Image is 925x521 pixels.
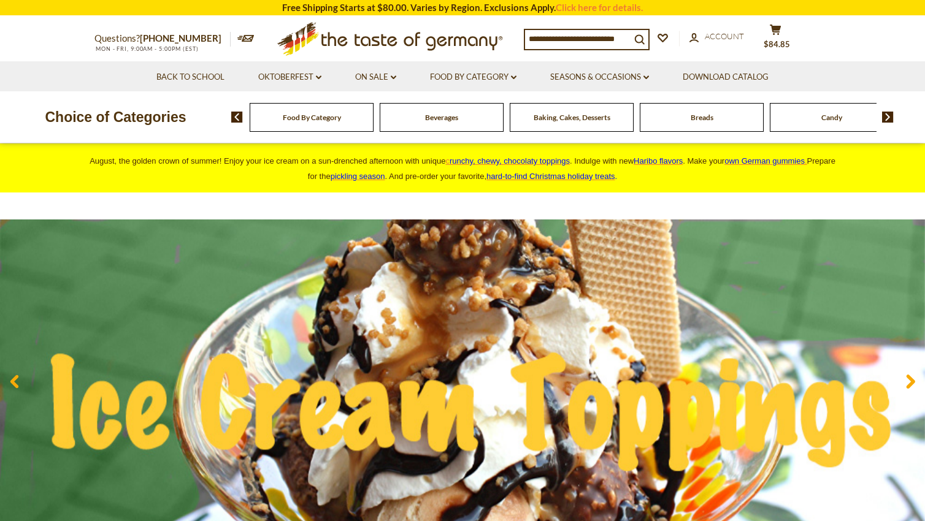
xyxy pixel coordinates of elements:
[764,39,790,49] span: $84.85
[90,156,835,181] span: August, the golden crown of summer! Enjoy your ice cream on a sun-drenched afternoon with unique ...
[683,70,769,84] a: Download Catalog
[882,112,894,123] img: next arrow
[550,70,649,84] a: Seasons & Occasions
[689,30,744,44] a: Account
[94,31,231,47] p: Questions?
[691,113,713,122] a: Breads
[425,113,458,122] a: Beverages
[231,112,243,123] img: previous arrow
[355,70,396,84] a: On Sale
[140,32,221,44] a: [PHONE_NUMBER]
[724,156,807,165] a: own German gummies.
[445,156,570,165] a: crunchy, chewy, chocolaty toppings
[556,2,643,13] a: Click here for details.
[283,113,341,122] a: Food By Category
[821,113,842,122] a: Candy
[94,45,199,52] span: MON - FRI, 9:00AM - 5:00PM (EST)
[258,70,321,84] a: Oktoberfest
[156,70,225,84] a: Back to School
[534,113,610,122] a: Baking, Cakes, Desserts
[331,172,385,181] a: pickling season
[486,172,615,181] a: hard-to-find Christmas holiday treats
[705,31,744,41] span: Account
[634,156,683,165] a: Haribo flavors
[724,156,805,165] span: own German gummies
[486,172,617,181] span: .
[757,24,794,55] button: $84.85
[450,156,570,165] span: runchy, chewy, chocolaty toppings
[430,70,516,84] a: Food By Category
